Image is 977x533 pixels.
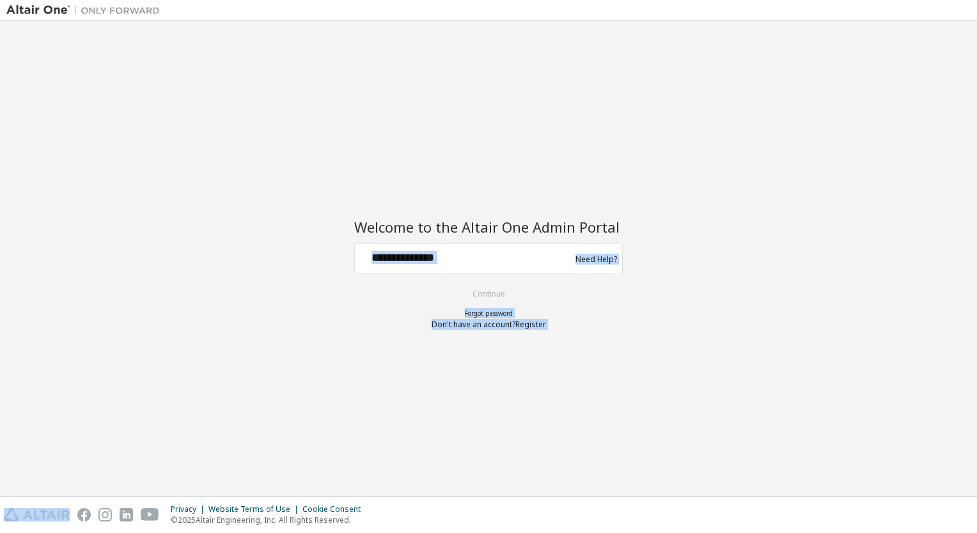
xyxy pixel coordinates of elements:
div: Privacy [171,504,208,514]
span: Don't have an account? [432,319,515,330]
h2: Welcome to the Altair One Admin Portal [354,218,623,236]
img: facebook.svg [77,508,91,521]
img: altair_logo.svg [4,508,70,521]
div: Website Terms of Use [208,504,302,514]
img: instagram.svg [98,508,112,521]
a: Forgot password [465,309,513,318]
p: © 2025 Altair Engineering, Inc. All Rights Reserved. [171,514,368,525]
img: Altair One [6,4,166,17]
a: Register [515,319,546,330]
div: Cookie Consent [302,504,368,514]
a: Need Help? [575,259,617,259]
img: linkedin.svg [120,508,133,521]
img: youtube.svg [141,508,159,521]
